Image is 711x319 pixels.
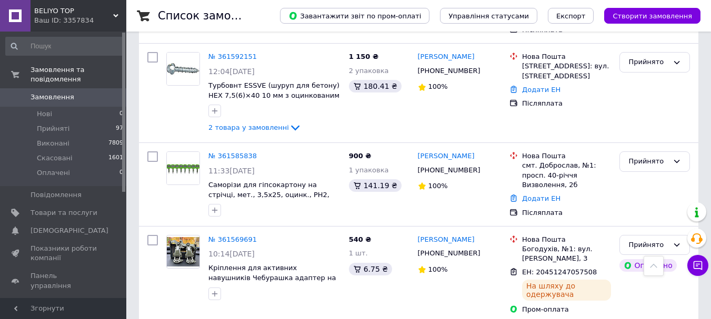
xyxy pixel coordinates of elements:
[418,52,475,62] a: [PERSON_NAME]
[522,161,611,190] div: смт. Доброслав, №1: просп. 40-річчя Визволення, 2б
[613,12,692,20] span: Створити замовлення
[208,181,334,208] a: Саморізи для гіпсокартону на стрічці, мет., 3,5х25, оцинк., PH2, пак. 1000 шт., [GEOGRAPHIC_DATA]
[34,16,126,25] div: Ваш ID: 3357834
[31,244,97,263] span: Показники роботи компанії
[522,52,611,61] div: Нова Пошта
[208,264,336,301] a: Кріплення для активних навушників Чебурашка адаптер на шолом кріплення для тактичних стрільцевих ...
[116,124,123,133] span: 97
[428,182,448,190] span: 100%
[158,9,265,22] h1: Список замовлень
[31,271,97,290] span: Панель управління
[416,246,483,260] div: [PHONE_NUMBER]
[628,57,668,68] div: Прийнято
[349,67,389,75] span: 2 упаковка
[288,11,421,20] span: Завантажити звіт по пром-оплаті
[619,259,676,272] div: Оплачено
[522,235,611,244] div: Нова Пошта
[108,139,123,148] span: 7809
[167,152,199,184] img: Фото товару
[108,153,123,163] span: 1601
[37,109,52,119] span: Нові
[522,151,611,161] div: Нова Пошта
[594,12,700,19] a: Створити замовлення
[208,152,257,160] a: № 361585838
[428,265,448,273] span: 100%
[31,65,126,84] span: Замовлення та повідомлення
[208,81,339,109] a: Турбовнт ESSVE (шуруп для бетону) HEX 7,5(6)×40 10 мм з оцинкованим покриттям (Швеція)
[522,280,611,301] div: На шляху до одержувача
[522,194,560,202] a: Додати ЕН
[418,151,475,161] a: [PERSON_NAME]
[448,12,529,20] span: Управління статусами
[349,166,389,174] span: 1 упаковка
[208,235,257,243] a: № 361569691
[208,124,289,131] span: 2 товара у замовленні
[166,52,200,86] a: Фото товару
[349,263,392,275] div: 6.75 ₴
[166,151,200,185] a: Фото товару
[522,305,611,314] div: Пром-оплата
[208,124,302,131] a: 2 товара у замовленні
[522,208,611,218] div: Післяплата
[522,99,611,108] div: Післяплата
[208,53,257,60] a: № 361592151
[31,226,108,235] span: [DEMOGRAPHIC_DATA]
[522,268,597,276] span: ЕН: 20451247057508
[5,37,124,56] input: Пошук
[418,235,475,245] a: [PERSON_NAME]
[416,163,483,177] div: [PHONE_NUMBER]
[349,80,402,92] div: 180.41 ₴
[37,168,70,178] span: Оплачені
[166,235,200,269] a: Фото товару
[119,168,123,178] span: 0
[37,124,69,133] span: Прийняті
[628,156,668,167] div: Прийнято
[34,6,113,16] span: BELIYO TOP
[37,139,69,148] span: Виконані
[522,86,560,94] a: Додати ЕН
[37,153,73,163] span: Скасовані
[349,235,372,243] span: 540 ₴
[208,167,255,175] span: 11:33[DATE]
[349,53,378,60] span: 1 150 ₴
[416,64,483,78] div: [PHONE_NUMBER]
[167,53,199,85] img: Фото товару
[440,8,537,24] button: Управління статусами
[208,250,255,258] span: 10:14[DATE]
[548,8,594,24] button: Експорт
[428,83,448,90] span: 100%
[280,8,429,24] button: Завантажити звіт по пром-оплаті
[522,244,611,263] div: Богодухів, №1: вул. [PERSON_NAME], 3
[349,179,402,192] div: 141.19 ₴
[31,92,74,102] span: Замовлення
[687,255,708,276] button: Чат з покупцем
[31,190,82,200] span: Повідомлення
[604,8,700,24] button: Створити замовлення
[522,61,611,80] div: [STREET_ADDRESS]: вул. [STREET_ADDRESS]
[349,152,372,160] span: 900 ₴
[349,249,368,257] span: 1 шт.
[167,237,199,266] img: Фото товару
[628,240,668,251] div: Прийнято
[119,109,123,119] span: 0
[556,12,586,20] span: Експорт
[208,67,255,76] span: 12:04[DATE]
[31,208,97,218] span: Товари та послуги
